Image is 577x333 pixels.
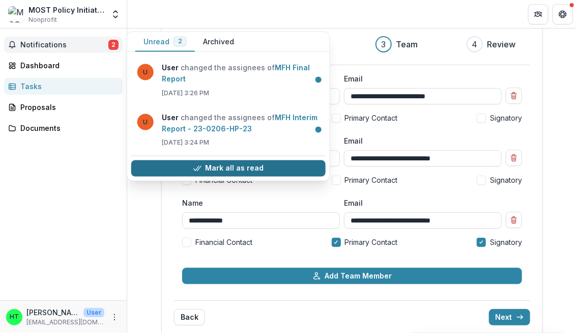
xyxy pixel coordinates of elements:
label: Email [344,73,496,84]
label: Email [344,135,496,146]
a: MFH Interim Report - 23-0206-HP-23 [162,113,318,133]
p: changed the assignees of [162,62,320,85]
label: Email [344,198,496,208]
div: 4 [472,38,478,50]
button: Add Team Member [182,268,522,284]
span: Financial Contact [195,237,252,247]
label: Name [182,198,334,208]
span: Primary Contact [345,237,398,247]
img: MOST Policy Initiative [8,6,24,22]
button: Unread [135,32,195,52]
span: Signatory [490,175,522,185]
a: Proposals [4,99,123,116]
button: Remove team member [506,212,522,228]
button: Notifications2 [4,37,123,53]
button: Next [489,309,530,325]
p: [EMAIL_ADDRESS][DOMAIN_NAME] [26,318,104,327]
a: Tasks [4,78,123,95]
span: Primary Contact [345,113,398,123]
a: Dashboard [4,57,123,74]
span: Signatory [490,113,522,123]
div: Progress [189,36,515,52]
p: changed the assignees of [162,112,320,134]
p: User [83,308,104,317]
span: 2 [178,38,182,45]
button: Mark all as read [131,160,326,177]
a: MFH Final Report [162,63,310,83]
div: Dashboard [20,60,114,71]
button: Remove team member [506,150,522,166]
h3: Review [487,38,515,50]
div: Hallie Thompson [10,314,19,320]
button: Get Help [553,4,573,24]
div: MOST Policy Initiative [28,5,104,15]
button: Back [174,309,205,325]
h3: Team [396,38,418,50]
button: Archived [195,32,242,52]
div: 3 [382,38,386,50]
a: Documents [4,120,123,136]
div: Proposals [20,102,114,113]
div: Documents [20,123,114,133]
span: 2 [108,40,119,50]
span: Notifications [20,41,108,49]
div: Tasks [20,81,114,92]
p: [PERSON_NAME] [26,307,79,318]
span: Signatory [490,237,522,247]
span: Primary Contact [345,175,398,185]
button: Partners [528,4,549,24]
span: Nonprofit [28,15,57,24]
button: Open entity switcher [108,4,123,24]
button: More [108,311,121,323]
button: Remove team member [506,88,522,104]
